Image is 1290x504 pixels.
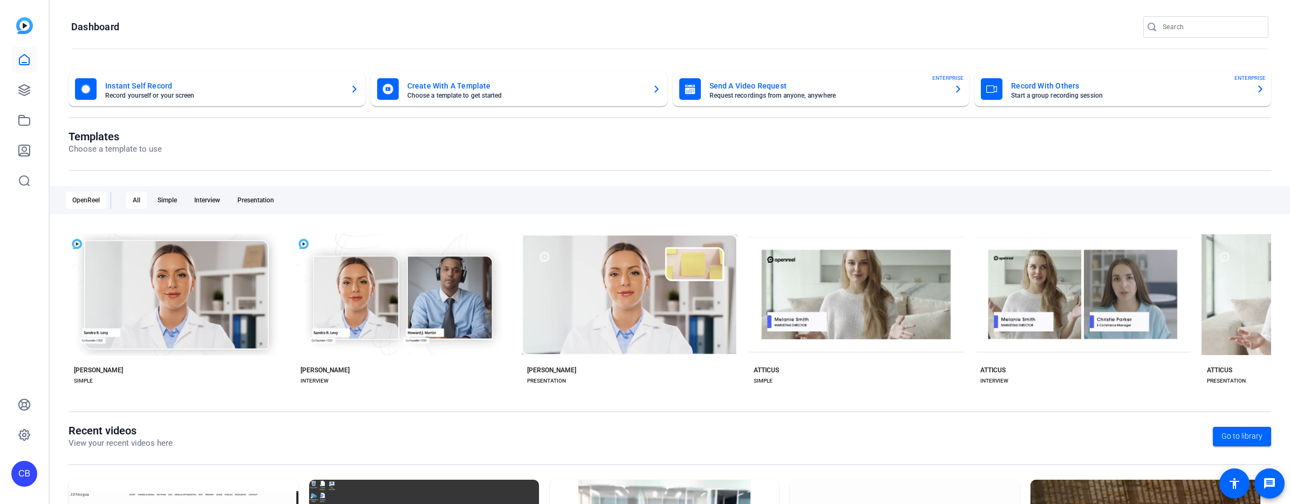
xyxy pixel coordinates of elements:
[69,72,365,106] button: Instant Self RecordRecord yourself or your screen
[69,143,162,155] p: Choose a template to use
[673,72,970,106] button: Send A Video RequestRequest recordings from anyone, anywhereENTERPRISE
[105,92,342,99] mat-card-subtitle: Record yourself or your screen
[1011,79,1247,92] mat-card-title: Record With Others
[69,130,162,143] h1: Templates
[932,74,964,82] span: ENTERPRISE
[231,192,281,209] div: Presentation
[11,461,37,487] div: CB
[709,92,946,99] mat-card-subtitle: Request recordings from anyone, anywhere
[301,366,350,374] div: [PERSON_NAME]
[69,437,173,449] p: View your recent videos here
[1221,431,1262,442] span: Go to library
[527,366,576,374] div: [PERSON_NAME]
[71,21,119,33] h1: Dashboard
[1263,477,1276,490] mat-icon: message
[754,377,773,385] div: SIMPLE
[1234,74,1266,82] span: ENTERPRISE
[16,17,33,34] img: blue-gradient.svg
[709,79,946,92] mat-card-title: Send A Video Request
[151,192,183,209] div: Simple
[1207,377,1246,385] div: PRESENTATION
[1228,477,1241,490] mat-icon: accessibility
[301,377,329,385] div: INTERVIEW
[74,377,93,385] div: SIMPLE
[407,92,644,99] mat-card-subtitle: Choose a template to get started
[69,424,173,437] h1: Recent videos
[1207,366,1232,374] div: ATTICUS
[66,192,106,209] div: OpenReel
[74,366,123,374] div: [PERSON_NAME]
[105,79,342,92] mat-card-title: Instant Self Record
[754,366,779,374] div: ATTICUS
[980,366,1006,374] div: ATTICUS
[188,192,227,209] div: Interview
[1213,427,1271,446] a: Go to library
[407,79,644,92] mat-card-title: Create With A Template
[126,192,147,209] div: All
[1163,21,1260,33] input: Search
[371,72,667,106] button: Create With A TemplateChoose a template to get started
[974,72,1271,106] button: Record With OthersStart a group recording sessionENTERPRISE
[527,377,566,385] div: PRESENTATION
[980,377,1008,385] div: INTERVIEW
[1011,92,1247,99] mat-card-subtitle: Start a group recording session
